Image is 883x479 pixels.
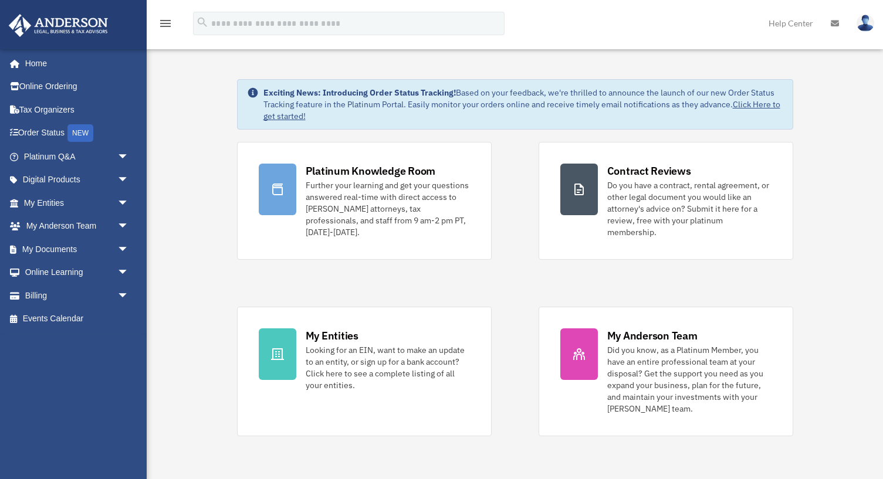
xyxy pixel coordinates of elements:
a: My Entitiesarrow_drop_down [8,191,147,215]
a: Digital Productsarrow_drop_down [8,168,147,192]
a: Platinum Q&Aarrow_drop_down [8,145,147,168]
div: NEW [67,124,93,142]
a: My Documentsarrow_drop_down [8,237,147,261]
i: search [196,16,209,29]
a: Contract Reviews Do you have a contract, rental agreement, or other legal document you would like... [539,142,793,260]
a: Tax Organizers [8,98,147,121]
span: arrow_drop_down [117,145,141,169]
a: Click Here to get started! [263,99,780,121]
a: Billingarrow_drop_down [8,284,147,307]
a: Online Learningarrow_drop_down [8,261,147,284]
a: Order StatusNEW [8,121,147,145]
div: Contract Reviews [607,164,691,178]
img: Anderson Advisors Platinum Portal [5,14,111,37]
span: arrow_drop_down [117,215,141,239]
span: arrow_drop_down [117,261,141,285]
a: Events Calendar [8,307,147,331]
i: menu [158,16,172,30]
div: Looking for an EIN, want to make an update to an entity, or sign up for a bank account? Click her... [306,344,470,391]
a: menu [158,21,172,30]
a: My Anderson Team Did you know, as a Platinum Member, you have an entire professional team at your... [539,307,793,436]
div: My Entities [306,328,358,343]
a: My Entities Looking for an EIN, want to make an update to an entity, or sign up for a bank accoun... [237,307,492,436]
a: Online Ordering [8,75,147,98]
a: My Anderson Teamarrow_drop_down [8,215,147,238]
div: Do you have a contract, rental agreement, or other legal document you would like an attorney's ad... [607,179,772,238]
img: User Pic [857,15,874,32]
span: arrow_drop_down [117,284,141,308]
a: Home [8,52,141,75]
a: Platinum Knowledge Room Further your learning and get your questions answered real-time with dire... [237,142,492,260]
strong: Exciting News: Introducing Order Status Tracking! [263,87,456,98]
div: Based on your feedback, we're thrilled to announce the launch of our new Order Status Tracking fe... [263,87,783,122]
div: Did you know, as a Platinum Member, you have an entire professional team at your disposal? Get th... [607,344,772,415]
div: Platinum Knowledge Room [306,164,436,178]
div: My Anderson Team [607,328,698,343]
span: arrow_drop_down [117,168,141,192]
span: arrow_drop_down [117,237,141,261]
div: Further your learning and get your questions answered real-time with direct access to [PERSON_NAM... [306,179,470,238]
span: arrow_drop_down [117,191,141,215]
